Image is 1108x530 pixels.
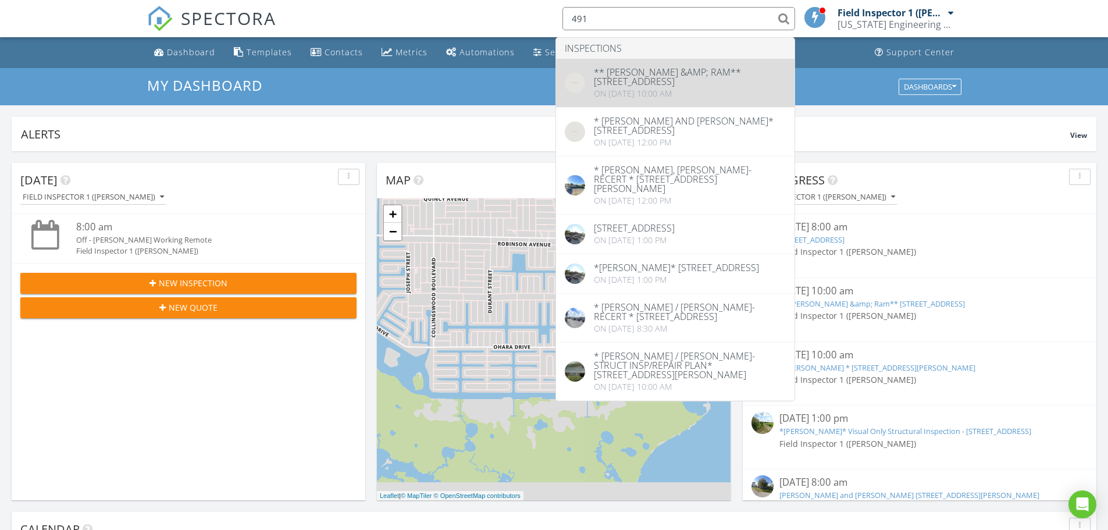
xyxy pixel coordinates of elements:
div: Field Inspector 1 ([PERSON_NAME]) [76,246,329,257]
span: My Dashboard [147,76,262,95]
div: Dashboards [904,83,956,91]
div: Field Inspector 1 ([PERSON_NAME]) [23,193,164,201]
div: * [PERSON_NAME], [PERSON_NAME]- Recert * [STREET_ADDRESS][PERSON_NAME] [594,165,786,193]
a: Settings [529,42,585,63]
span: Field Inspector 1 ([PERSON_NAME]) [779,438,916,449]
button: Field Inspector 1 ([PERSON_NAME]) [20,190,166,205]
a: [DATE] 8:00 am [STREET_ADDRESS] Field Inspector 1 ([PERSON_NAME]) [751,220,1088,271]
img: streetview [565,175,585,195]
a: ** [PERSON_NAME] &amp; Ram** [STREET_ADDRESS] [779,298,965,309]
div: [DATE] 10:00 am [779,348,1060,362]
div: [STREET_ADDRESS] [594,223,675,233]
div: Settings [545,47,580,58]
img: The Best Home Inspection Software - Spectora [147,6,173,31]
button: New Inspection [20,273,357,294]
span: New Inspection [159,277,227,289]
div: Dashboard [167,47,215,58]
div: On [DATE] 8:30 am [594,324,786,333]
div: Contacts [325,47,363,58]
div: On [DATE] 1:00 pm [594,275,759,284]
div: On [DATE] 12:00 pm [594,138,786,147]
a: Templates [229,42,297,63]
a: Dashboard [149,42,220,63]
span: Field Inspector 1 ([PERSON_NAME]) [779,246,916,257]
span: Field Inspector 1 ([PERSON_NAME]) [779,374,916,385]
div: Support Center [886,47,954,58]
div: On [DATE] 12:00 pm [594,196,786,205]
div: *[PERSON_NAME]* [STREET_ADDRESS] [594,263,759,272]
div: Alerts [21,126,1070,142]
img: streetview [565,264,585,284]
div: Field Inspector 1 ([PERSON_NAME]) [838,7,945,19]
span: View [1070,130,1087,140]
div: Templates [247,47,292,58]
a: [DATE] 10:00 am * [PERSON_NAME] * [STREET_ADDRESS][PERSON_NAME] Field Inspector 1 ([PERSON_NAME]) [751,348,1088,399]
div: 8:00 am [76,220,329,234]
a: © OpenStreetMap contributors [434,492,521,499]
div: [DATE] 8:00 am [779,220,1060,234]
a: [DATE] 8:00 am [PERSON_NAME] and [PERSON_NAME] [STREET_ADDRESS][PERSON_NAME] Field Inspector 1 ([... [751,475,1088,527]
a: Contacts [306,42,368,63]
button: Dashboards [899,79,961,95]
input: Search everything... [562,7,795,30]
div: [DATE] 8:00 am [779,475,1060,490]
a: [DATE] 10:00 am ** [PERSON_NAME] &amp; Ram** [STREET_ADDRESS] Field Inspector 1 ([PERSON_NAME]) [751,284,1088,336]
span: New Quote [169,301,218,314]
a: SPECTORA [147,16,276,40]
span: [DATE] [20,172,58,188]
div: Florida Engineering LLC [838,19,954,30]
a: Automations (Basic) [441,42,519,63]
img: streetview [565,73,585,93]
a: Support Center [870,42,959,63]
div: Field Inspector 1 ([PERSON_NAME]) [754,193,895,201]
div: * [PERSON_NAME] / [PERSON_NAME]- Struct Insp/Repair Plan* [STREET_ADDRESS][PERSON_NAME] [594,351,786,379]
div: On [DATE] 10:00 am [594,382,786,392]
div: Off - [PERSON_NAME] Working Remote [76,234,329,246]
div: Open Intercom Messenger [1068,490,1096,518]
a: [DATE] 1:00 pm *[PERSON_NAME]* Visual Only Structural Inspection - [STREET_ADDRESS] Field Inspect... [751,411,1088,463]
img: streetview [751,475,774,497]
img: streetview [751,411,774,433]
li: Inspections [556,38,795,59]
div: [DATE] 10:00 am [779,284,1060,298]
span: Field Inspector 1 ([PERSON_NAME]) [779,310,916,321]
img: streetview [565,308,585,328]
div: On [DATE] 10:00 am [594,89,786,98]
img: streetview [565,224,585,244]
div: Metrics [396,47,427,58]
a: [PERSON_NAME] and [PERSON_NAME] [STREET_ADDRESS][PERSON_NAME] [779,490,1039,500]
img: streetview [565,361,585,382]
a: Metrics [377,42,432,63]
a: * [PERSON_NAME] * [STREET_ADDRESS][PERSON_NAME] [779,362,975,373]
div: On [DATE] 1:00 pm [594,236,675,245]
div: | [377,491,523,501]
a: © MapTiler [401,492,432,499]
div: [DATE] 1:00 pm [779,411,1060,426]
button: Field Inspector 1 ([PERSON_NAME]) [751,190,897,205]
button: New Quote [20,297,357,318]
img: streetview [565,122,585,142]
span: Map [386,172,411,188]
a: Leaflet [380,492,399,499]
a: *[PERSON_NAME]* Visual Only Structural Inspection - [STREET_ADDRESS] [779,426,1031,436]
a: Zoom in [384,205,401,223]
div: * [PERSON_NAME] and [PERSON_NAME]* [STREET_ADDRESS] [594,116,786,135]
span: SPECTORA [181,6,276,30]
a: [STREET_ADDRESS] [779,234,845,245]
div: * [PERSON_NAME] / [PERSON_NAME]- Recert * [STREET_ADDRESS] [594,303,786,321]
a: Zoom out [384,223,401,240]
div: Automations [459,47,515,58]
div: ** [PERSON_NAME] &amp; Ram** [STREET_ADDRESS] [594,67,786,86]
